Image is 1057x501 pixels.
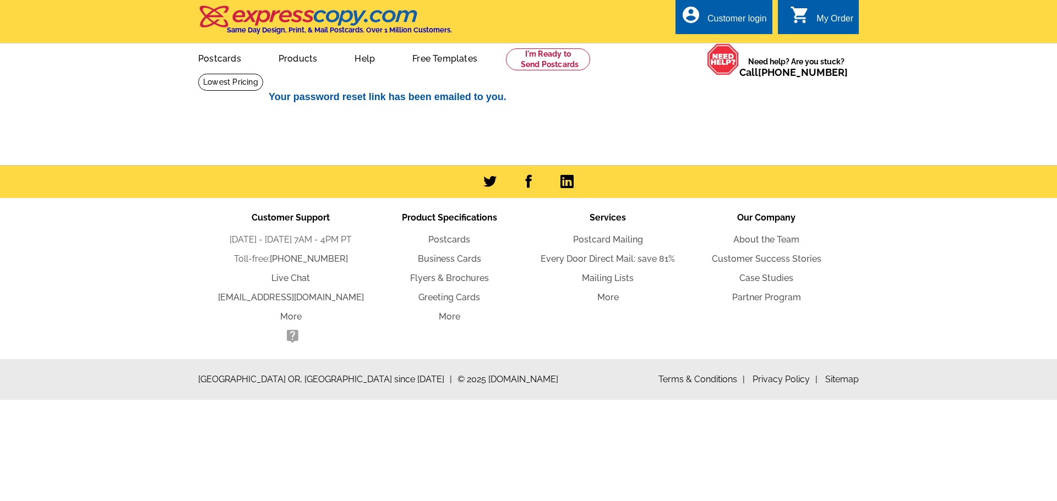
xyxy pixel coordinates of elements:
a: Customer Success Stories [712,254,821,264]
a: [PHONE_NUMBER] [758,67,848,78]
a: Live Chat [271,273,310,283]
span: Customer Support [252,212,330,223]
a: Products [261,45,335,70]
a: Mailing Lists [582,273,634,283]
a: About the Team [733,234,799,245]
a: More [439,311,460,322]
a: Flyers & Brochures [410,273,489,283]
span: Our Company [737,212,796,223]
a: [PHONE_NUMBER] [270,254,348,264]
a: More [280,311,302,322]
h4: Same Day Design, Print, & Mail Postcards. Over 1 Million Customers. [227,26,452,34]
a: shopping_cart My Order [790,12,853,26]
h2: Your password reset link has been emailed to you. [269,91,797,103]
a: Greeting Cards [418,292,480,302]
a: Case Studies [739,273,793,283]
a: Postcard Mailing [573,234,643,245]
i: shopping_cart [790,5,810,25]
i: account_circle [681,5,701,25]
li: Toll-free: [211,252,370,266]
span: Call [739,67,848,78]
div: My Order [816,14,853,29]
a: Partner Program [732,292,801,302]
a: More [597,292,619,302]
a: Terms & Conditions [658,374,745,384]
a: Every Door Direct Mail: save 81% [541,254,675,264]
a: Postcards [428,234,470,245]
div: Customer login [707,14,767,29]
a: Same Day Design, Print, & Mail Postcards. Over 1 Million Customers. [198,13,452,34]
a: Help [337,45,393,70]
a: Business Cards [418,254,481,264]
a: Privacy Policy [753,374,818,384]
span: [GEOGRAPHIC_DATA] OR, [GEOGRAPHIC_DATA] since [DATE] [198,373,452,386]
a: [EMAIL_ADDRESS][DOMAIN_NAME] [218,292,364,302]
a: Sitemap [825,374,859,384]
span: Product Specifications [402,212,497,223]
li: [DATE] - [DATE] 7AM - 4PM PT [211,233,370,246]
span: © 2025 [DOMAIN_NAME] [457,373,558,386]
img: help [707,43,739,75]
a: Free Templates [395,45,495,70]
a: account_circle Customer login [681,12,767,26]
a: Postcards [181,45,259,70]
span: Need help? Are you stuck? [739,56,853,78]
span: Services [590,212,626,223]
